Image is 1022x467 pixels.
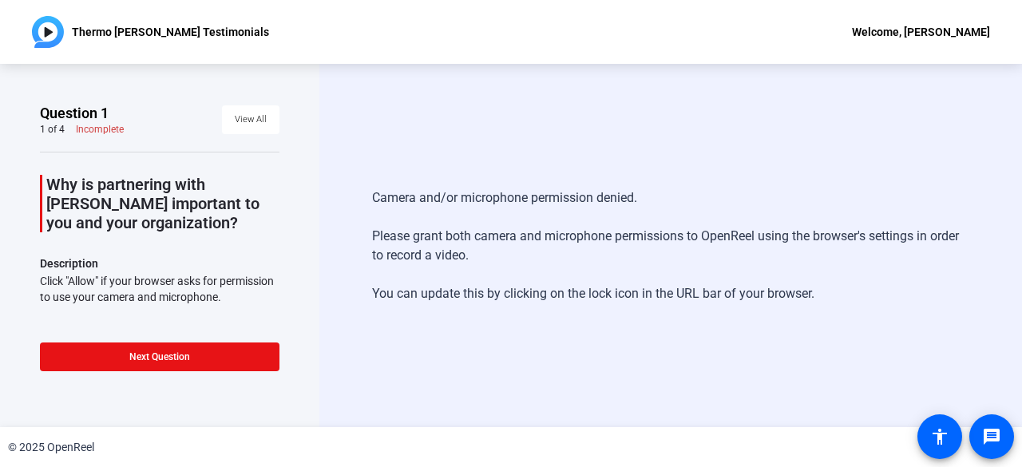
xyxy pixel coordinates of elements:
[129,351,190,362] span: Next Question
[8,439,94,456] div: © 2025 OpenReel
[40,273,279,305] div: Click "Allow" if your browser asks for permission to use your camera and microphone.
[930,427,949,446] mat-icon: accessibility
[372,172,969,319] div: Camera and/or microphone permission denied. Please grant both camera and microphone permissions t...
[222,105,279,134] button: View All
[40,254,279,273] p: Description
[72,22,269,42] p: Thermo [PERSON_NAME] Testimonials
[235,108,267,132] span: View All
[40,104,109,123] span: Question 1
[32,16,64,48] img: OpenReel logo
[40,123,65,136] div: 1 of 4
[40,342,279,371] button: Next Question
[852,22,990,42] div: Welcome, [PERSON_NAME]
[982,427,1001,446] mat-icon: message
[76,123,124,136] div: Incomplete
[46,175,279,232] p: Why is partnering with [PERSON_NAME] important to you and your organization?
